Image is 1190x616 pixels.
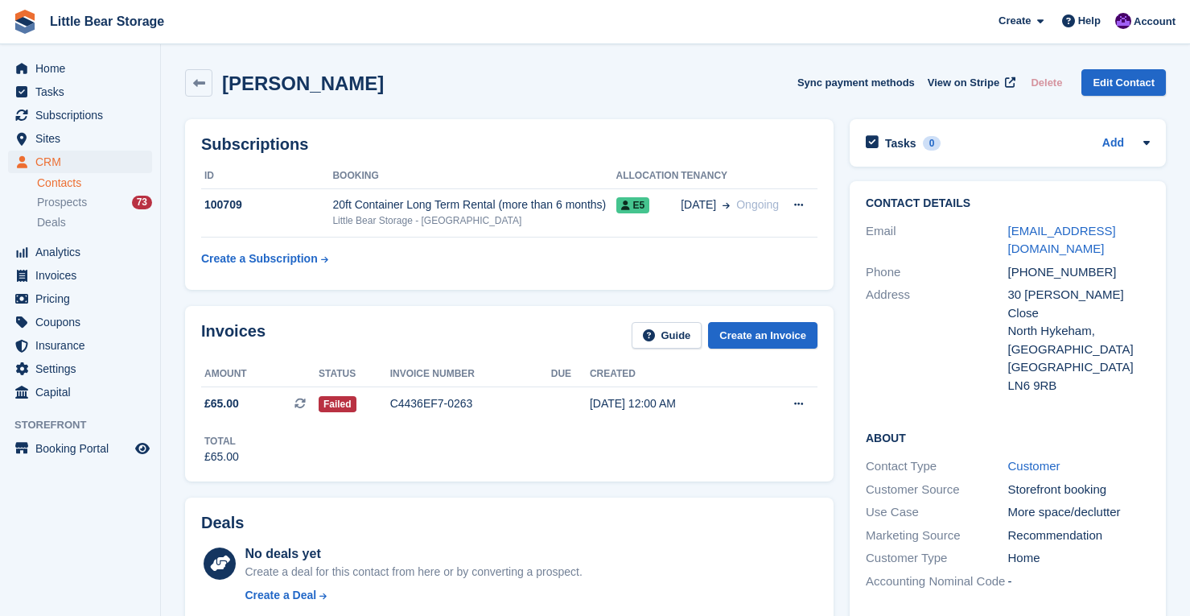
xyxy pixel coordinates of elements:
a: menu [8,381,152,403]
div: C4436EF7-0263 [390,395,551,412]
th: Booking [332,163,616,189]
div: [DATE] 12:00 AM [590,395,754,412]
div: Contact Type [866,457,1008,476]
h2: Deals [201,514,244,532]
a: menu [8,241,152,263]
div: North Hykeham, [GEOGRAPHIC_DATA] [1008,322,1151,358]
a: Contacts [37,176,152,191]
div: 100709 [201,196,332,213]
div: [PHONE_NUMBER] [1008,263,1151,282]
a: View on Stripe [921,69,1019,96]
a: menu [8,104,152,126]
h2: Invoices [201,322,266,349]
div: Create a Deal [245,587,316,604]
div: Address [866,286,1008,395]
div: Customer Type [866,549,1008,568]
span: Account [1134,14,1176,30]
div: Storefront booking [1008,481,1151,499]
a: [EMAIL_ADDRESS][DOMAIN_NAME] [1008,224,1116,256]
span: E5 [616,197,650,213]
span: Invoices [35,264,132,287]
a: Deals [37,214,152,231]
span: Failed [319,396,356,412]
div: Create a Subscription [201,250,318,267]
span: [DATE] [681,196,716,213]
span: Create [999,13,1031,29]
div: Accounting Nominal Code [866,573,1008,591]
button: Sync payment methods [797,69,915,96]
h2: [PERSON_NAME] [222,72,384,94]
span: Subscriptions [35,104,132,126]
th: Tenancy [681,163,782,189]
div: Recommendation [1008,527,1151,545]
div: £65.00 [204,449,239,465]
div: No deals yet [245,544,582,564]
div: Customer Source [866,481,1008,499]
div: More space/declutter [1008,503,1151,522]
a: Create a Subscription [201,244,328,274]
div: 30 [PERSON_NAME] Close [1008,286,1151,322]
span: £65.00 [204,395,239,412]
div: Total [204,434,239,449]
div: [GEOGRAPHIC_DATA] [1008,358,1151,377]
th: Amount [201,362,319,387]
a: menu [8,334,152,357]
span: Deals [37,215,66,230]
div: Use Case [866,503,1008,522]
span: Prospects [37,195,87,210]
a: menu [8,358,152,380]
a: Edit Contact [1081,69,1166,96]
th: Due [551,362,590,387]
div: - [1008,573,1151,591]
a: Prospects 73 [37,194,152,211]
span: Home [35,57,132,80]
a: menu [8,151,152,173]
a: menu [8,81,152,103]
span: Insurance [35,334,132,357]
div: Phone [866,263,1008,282]
span: Storefront [14,417,160,433]
a: Create an Invoice [708,322,817,349]
span: Ongoing [736,198,779,211]
div: 73 [132,196,152,209]
span: Settings [35,358,132,380]
span: Pricing [35,287,132,310]
a: Guide [632,322,702,349]
span: Booking Portal [35,437,132,460]
a: menu [8,57,152,80]
h2: About [866,429,1150,445]
a: Customer [1008,459,1060,473]
th: Created [590,362,754,387]
span: Tasks [35,81,132,103]
div: Little Bear Storage - [GEOGRAPHIC_DATA] [332,213,616,228]
div: Email [866,222,1008,258]
a: Add [1102,134,1124,153]
a: menu [8,311,152,333]
span: Sites [35,127,132,150]
a: menu [8,264,152,287]
span: Help [1078,13,1101,29]
a: Little Bear Storage [43,8,171,35]
div: 0 [923,136,941,151]
span: Capital [35,381,132,403]
div: LN6 9RB [1008,377,1151,395]
a: menu [8,437,152,460]
h2: Contact Details [866,197,1150,210]
a: menu [8,127,152,150]
a: Preview store [133,439,152,458]
span: CRM [35,151,132,173]
h2: Tasks [885,136,916,151]
img: stora-icon-8386f47178a22dfd0bd8f6a31ec36ba5ce8667c1dd55bd0f319d3a0aa187defe.svg [13,10,37,34]
span: Analytics [35,241,132,263]
span: View on Stripe [928,75,999,91]
th: Allocation [616,163,681,189]
div: Marketing Source [866,527,1008,545]
th: Invoice number [390,362,551,387]
h2: Subscriptions [201,135,817,154]
a: menu [8,287,152,310]
th: ID [201,163,332,189]
img: Henry Hastings [1115,13,1131,29]
button: Delete [1024,69,1069,96]
a: Create a Deal [245,587,582,604]
div: Create a deal for this contact from here or by converting a prospect. [245,564,582,581]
